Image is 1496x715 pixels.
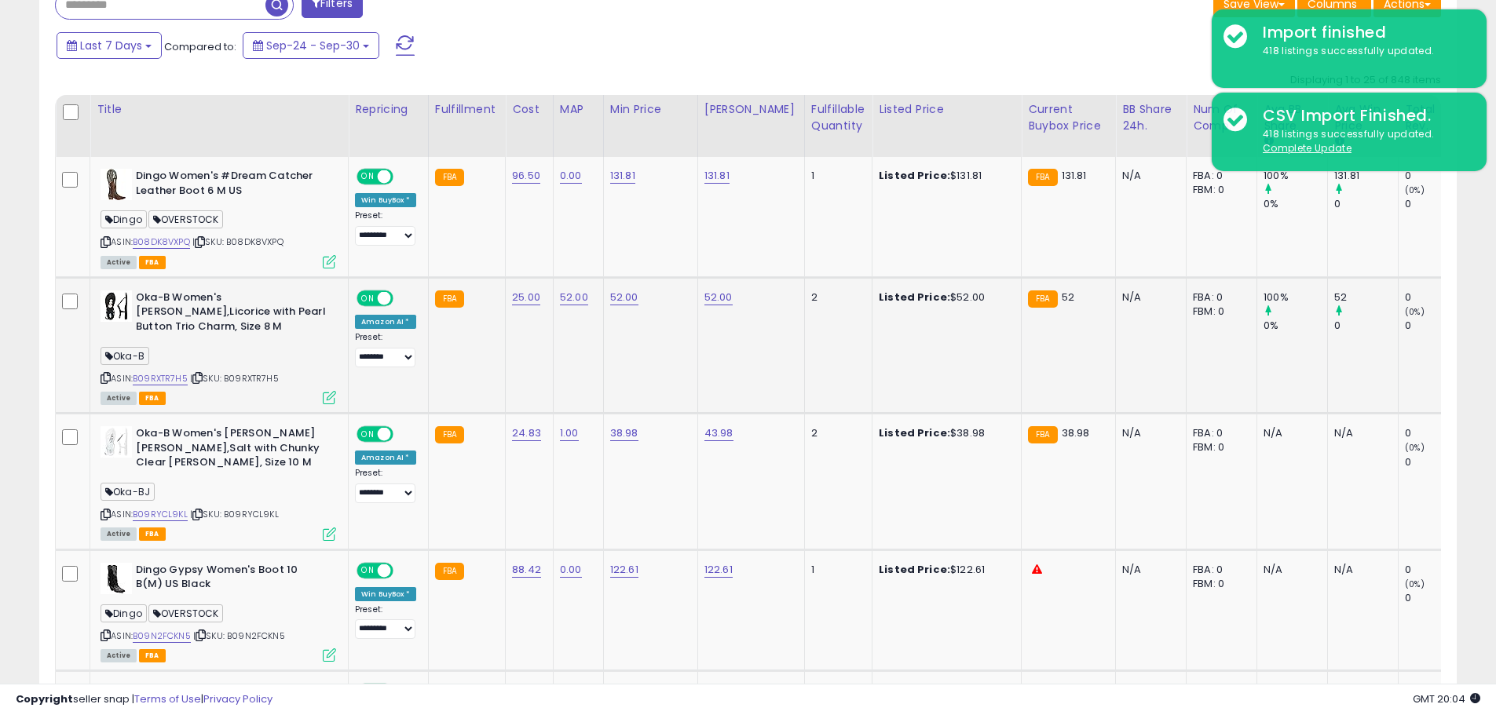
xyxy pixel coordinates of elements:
[133,629,191,643] a: B09N2FCKN5
[101,426,132,458] img: 31iw2BC9hVL._SL40_.jpg
[101,392,137,405] span: All listings currently available for purchase on Amazon
[435,169,464,186] small: FBA
[610,425,638,441] a: 38.98
[134,691,201,706] a: Terms of Use
[1334,197,1398,211] div: 0
[139,527,166,541] span: FBA
[148,604,224,622] span: OVERSTOCK
[435,101,499,118] div: Fulfillment
[101,347,149,365] span: Oka-B
[1251,127,1475,156] div: 418 listings successfully updated.
[136,169,327,202] b: Dingo Women's #Dream Catcher Leather Boot 6 M US
[1334,319,1398,333] div: 0
[1264,563,1315,577] div: N/A
[879,563,1009,577] div: $122.61
[704,425,733,441] a: 43.98
[1193,563,1245,577] div: FBA: 0
[1062,425,1090,440] span: 38.98
[704,168,730,184] a: 131.81
[101,604,147,622] span: Dingo
[610,290,638,305] a: 52.00
[879,425,950,440] b: Listed Price:
[1264,319,1327,333] div: 0%
[1193,183,1245,197] div: FBM: 0
[610,168,635,184] a: 131.81
[435,563,464,580] small: FBA
[1028,426,1057,443] small: FBA
[811,290,860,305] div: 2
[1405,169,1469,183] div: 0
[193,629,285,642] span: | SKU: B09N2FCKN5
[1193,426,1245,440] div: FBA: 0
[101,290,132,322] img: 41TRGad5M3L._SL40_.jpg
[391,428,416,441] span: OFF
[101,563,132,594] img: 41bB10uamYL._SL40_.jpg
[1413,691,1480,706] span: 2025-10-8 20:04 GMT
[512,168,540,184] a: 96.50
[879,169,1009,183] div: $131.81
[1405,426,1469,440] div: 0
[435,426,464,443] small: FBA
[139,256,166,269] span: FBA
[101,527,137,541] span: All listings currently available for purchase on Amazon
[1251,21,1475,44] div: Import finished
[1405,455,1469,469] div: 0
[97,101,342,118] div: Title
[1193,577,1245,591] div: FBM: 0
[391,564,416,577] span: OFF
[879,290,950,305] b: Listed Price:
[133,235,190,249] a: B08DK8VXPQ
[1122,169,1174,183] div: N/A
[879,290,1009,305] div: $52.00
[512,562,541,578] a: 88.42
[101,649,137,662] span: All listings currently available for purchase on Amazon
[560,425,579,441] a: 1.00
[16,691,73,706] strong: Copyright
[101,563,336,661] div: ASIN:
[560,168,582,184] a: 0.00
[1193,290,1245,305] div: FBA: 0
[811,426,860,440] div: 2
[1251,104,1475,127] div: CSV Import Finished.
[358,170,378,184] span: ON
[164,39,236,54] span: Compared to:
[1405,591,1469,605] div: 0
[1334,169,1398,183] div: 131.81
[101,426,336,538] div: ASIN:
[704,562,733,578] a: 122.61
[560,101,597,118] div: MAP
[512,101,547,118] div: Cost
[391,291,416,305] span: OFF
[1405,442,1425,454] small: (0%)
[358,428,378,441] span: ON
[1062,290,1074,305] span: 52
[148,210,224,228] span: OVERSTOCK
[1122,426,1174,440] div: N/A
[1264,169,1327,183] div: 100%
[1028,290,1057,308] small: FBA
[1193,169,1245,183] div: FBA: 0
[139,392,166,405] span: FBA
[512,425,541,441] a: 24.83
[133,508,188,521] a: B09RYCL9KL
[355,315,416,329] div: Amazon AI *
[243,32,379,59] button: Sep-24 - Sep-30
[879,168,950,183] b: Listed Price:
[355,451,416,465] div: Amazon AI *
[1028,101,1109,134] div: Current Buybox Price
[1122,101,1180,134] div: BB Share 24h.
[1405,319,1469,333] div: 0
[136,563,327,596] b: Dingo Gypsy Women's Boot 10 B(M) US Black
[391,170,416,184] span: OFF
[101,290,336,403] div: ASIN:
[1193,101,1250,134] div: Num of Comp.
[355,468,416,503] div: Preset:
[1264,197,1327,211] div: 0%
[704,101,798,118] div: [PERSON_NAME]
[101,256,137,269] span: All listings currently available for purchase on Amazon
[136,426,327,474] b: Oka-B Women's [PERSON_NAME] [PERSON_NAME],Salt with Chunky Clear [PERSON_NAME], Size 10 M
[358,564,378,577] span: ON
[203,691,272,706] a: Privacy Policy
[57,32,162,59] button: Last 7 Days
[512,290,540,305] a: 25.00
